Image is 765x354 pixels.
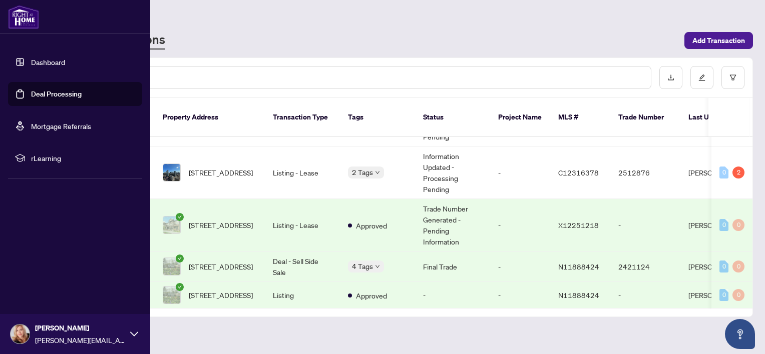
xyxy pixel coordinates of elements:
img: thumbnail-img [163,258,180,275]
td: - [610,282,680,308]
a: Mortgage Referrals [31,121,91,130]
span: [STREET_ADDRESS] [189,219,253,230]
span: down [375,170,380,175]
img: thumbnail-img [163,286,180,303]
td: Listing - Lease [265,199,340,251]
div: 2 [732,166,744,178]
th: Tags [340,98,415,137]
span: 2 Tags [352,166,373,178]
span: Approved [356,290,387,301]
span: down [375,264,380,269]
div: 0 [719,260,728,272]
img: Profile Icon [11,324,30,343]
a: Deal Processing [31,89,82,98]
span: 4 Tags [352,260,373,272]
th: Status [415,98,490,137]
div: 0 [719,289,728,301]
button: Add Transaction [684,32,753,49]
span: edit [698,74,705,81]
th: MLS # [550,98,610,137]
th: Transaction Type [265,98,340,137]
div: 0 [719,166,728,178]
button: filter [721,66,744,89]
td: 2421124 [610,251,680,282]
td: - [610,199,680,251]
img: thumbnail-img [163,164,180,181]
span: [STREET_ADDRESS] [189,167,253,178]
td: [PERSON_NAME] [680,251,755,282]
span: [STREET_ADDRESS] [189,289,253,300]
span: [STREET_ADDRESS] [189,261,253,272]
img: logo [8,5,39,29]
img: thumbnail-img [163,216,180,233]
td: - [490,251,550,282]
td: [PERSON_NAME] [680,282,755,308]
div: 0 [732,289,744,301]
span: filter [729,74,736,81]
span: rLearning [31,152,135,163]
td: Trade Number Generated - Pending Information [415,199,490,251]
span: download [667,74,674,81]
td: Final Trade [415,251,490,282]
div: 0 [732,260,744,272]
div: 0 [719,219,728,231]
span: X12251218 [558,220,599,229]
button: download [659,66,682,89]
button: Open asap [725,319,755,349]
span: Approved [356,220,387,231]
th: Trade Number [610,98,680,137]
span: [PERSON_NAME] [35,322,125,333]
td: [PERSON_NAME] [680,146,755,199]
th: Last Updated By [680,98,755,137]
span: N11888424 [558,290,599,299]
span: C12316378 [558,168,599,177]
span: Add Transaction [692,32,745,48]
td: Listing [265,282,340,308]
span: check-circle [176,254,184,262]
span: check-circle [176,283,184,291]
td: - [490,282,550,308]
a: Dashboard [31,57,65,66]
th: Project Name [490,98,550,137]
div: 0 [732,219,744,231]
span: N11888424 [558,262,599,271]
td: - [490,146,550,199]
td: - [490,199,550,251]
span: check-circle [176,213,184,221]
span: [PERSON_NAME][EMAIL_ADDRESS][DOMAIN_NAME] [35,334,125,345]
td: Listing - Lease [265,146,340,199]
td: [PERSON_NAME] [680,199,755,251]
td: - [415,282,490,308]
td: 2512876 [610,146,680,199]
button: edit [690,66,713,89]
th: Property Address [155,98,265,137]
td: Information Updated - Processing Pending [415,146,490,199]
td: Deal - Sell Side Sale [265,251,340,282]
